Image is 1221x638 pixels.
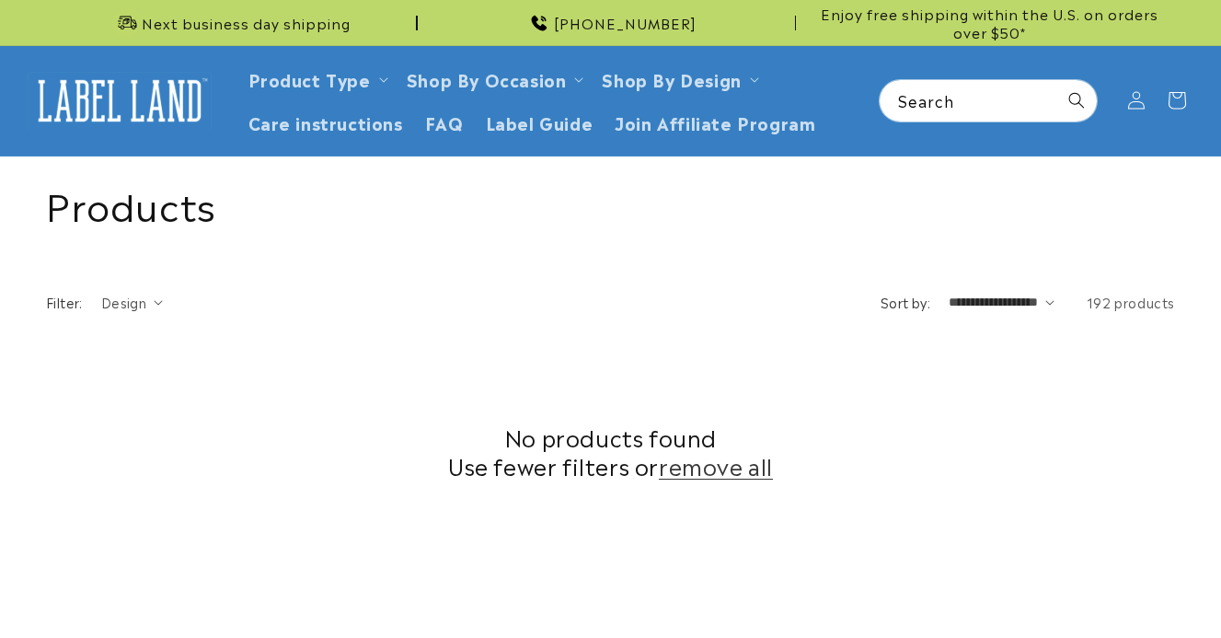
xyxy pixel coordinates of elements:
summary: Design (0 selected) [101,293,163,312]
a: Product Type [248,66,371,91]
label: Sort by: [881,293,930,311]
span: Next business day shipping [142,14,351,32]
a: Shop By Design [602,66,741,91]
summary: Shop By Design [591,57,766,100]
button: Search [1056,80,1097,121]
a: Care instructions [237,100,414,144]
a: remove all [659,451,773,480]
span: Care instructions [248,111,403,133]
span: Join Affiliate Program [615,111,815,133]
h1: Products [46,180,1175,227]
a: FAQ [414,100,475,144]
span: Design [101,293,146,311]
span: Label Guide [486,111,593,133]
span: Shop By Occasion [407,68,567,89]
a: Label Guide [475,100,605,144]
summary: Shop By Occasion [396,57,592,100]
span: FAQ [425,111,464,133]
a: Label Land [21,65,219,136]
span: [PHONE_NUMBER] [554,14,697,32]
h2: No products found Use fewer filters or [46,423,1175,480]
span: Enjoy free shipping within the U.S. on orders over $50* [803,5,1175,41]
span: 192 products [1087,293,1175,311]
h2: Filter: [46,293,83,312]
summary: Product Type [237,57,396,100]
a: Join Affiliate Program [604,100,826,144]
img: Label Land [28,72,212,129]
